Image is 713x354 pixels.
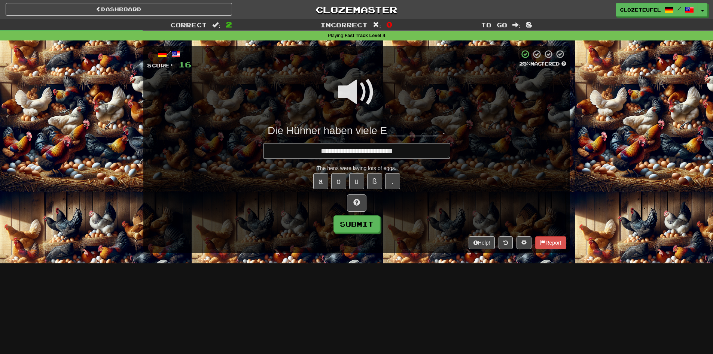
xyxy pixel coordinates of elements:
button: Help! [469,236,495,249]
button: Submit [333,215,380,233]
a: ClozeTeufel / [616,3,698,16]
button: Report [535,236,566,249]
span: : [512,22,521,28]
span: Correct [170,21,207,28]
span: : [212,22,220,28]
a: Clozemaster [243,3,470,16]
span: Incorrect [320,21,368,28]
button: ä [313,173,328,189]
span: 25 % [519,61,530,67]
span: ClozeTeufel [620,6,661,13]
div: Die Hühner haben viele E___ ______. [147,124,566,137]
button: . [385,173,400,189]
span: 2 [226,20,232,29]
button: ö [331,173,346,189]
strong: Fast Track Level 4 [345,33,386,38]
span: 16 [179,60,191,69]
button: Hint! [347,194,366,212]
div: Mastered [519,61,566,67]
span: 0 [386,20,393,29]
span: Score: [147,62,174,69]
span: To go [481,21,507,28]
a: Dashboard [6,3,232,16]
button: Round history (alt+y) [499,236,513,249]
button: ü [349,173,364,189]
span: : [373,22,381,28]
div: The hens were laying lots of eggs. [147,164,566,172]
div: / [147,49,191,59]
button: ß [367,173,382,189]
span: 8 [526,20,532,29]
span: / [677,6,681,11]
